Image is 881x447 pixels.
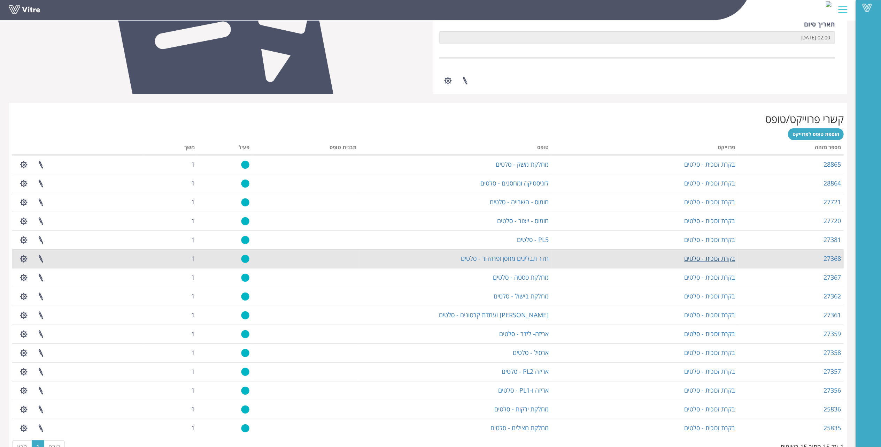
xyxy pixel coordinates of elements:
a: 27358 [824,348,841,357]
a: [PERSON_NAME] ועמדת קרטונים - סלטים [439,311,549,319]
a: 27721 [824,198,841,206]
a: בקרת זכוכית - סלטים [684,273,735,281]
td: 1 [145,212,198,230]
th: מספר מזהה [738,142,844,155]
a: מחלקת משק - סלטים [496,160,549,168]
a: 27359 [824,329,841,338]
th: תבנית טופס [252,142,360,155]
a: בקרת זכוכית - סלטים [684,160,735,168]
a: ארסיל - סלטים [513,348,549,357]
a: 27356 [824,386,841,394]
a: בקרת זכוכית - סלטים [684,311,735,319]
td: 1 [145,174,198,193]
td: 1 [145,268,198,287]
h2: קשרי פרוייקט/טופס [12,113,844,125]
td: 1 [145,287,198,306]
img: yes [241,273,249,282]
a: 27367 [824,273,841,281]
a: מחלקת חצילים - סלטים [490,424,549,432]
td: 1 [145,193,198,212]
td: 1 [145,343,198,362]
a: חומוס - השרייה - סלטים [490,198,549,206]
img: yes [241,179,249,188]
a: אריזה ו-PL1 - סלטים [498,386,549,394]
a: 27362 [824,292,841,300]
span: הוספת טופס לפרוייקט [793,131,839,137]
a: 27361 [824,311,841,319]
a: לוגיסטיקה ומחסנים - סלטים [480,179,549,187]
a: מחלקת בישול - סלטים [494,292,549,300]
th: משך [145,142,198,155]
img: yes [241,217,249,226]
a: 28865 [824,160,841,168]
img: af1731f1-fc1c-47dd-8edd-e51c8153d184.png [826,1,832,7]
td: 1 [145,249,198,268]
a: 28864 [824,179,841,187]
a: בקרת זכוכית - סלטים [684,217,735,225]
a: מחלקת ירקות - סלטים [494,405,549,413]
td: 1 [145,381,198,400]
td: 1 [145,155,198,174]
a: 25836 [824,405,841,413]
td: 1 [145,362,198,381]
img: yes [241,349,249,357]
img: yes [241,236,249,244]
a: בקרת זכוכית - סלטים [684,386,735,394]
img: yes [241,368,249,376]
th: פרוייקט [551,142,738,155]
td: 1 [145,306,198,325]
a: חומוס - ייצור - סלטים [497,217,549,225]
img: yes [241,386,249,395]
td: 1 [145,325,198,343]
img: yes [241,292,249,301]
td: 1 [145,230,198,249]
a: 27720 [824,217,841,225]
a: בקרת זכוכית - סלטים [684,254,735,263]
a: בקרת זכוכית - סלטים [684,424,735,432]
a: בקרת זכוכית - סלטים [684,179,735,187]
a: חדר תבלינים מחסן ופרוזדור - סלטים [461,254,549,263]
img: yes [241,330,249,339]
img: yes [241,311,249,320]
a: בקרת זכוכית - סלטים [684,367,735,376]
a: 27381 [824,235,841,244]
a: בקרת זכוכית - סלטים [684,329,735,338]
img: yes [241,198,249,207]
a: בקרת זכוכית - סלטים [684,292,735,300]
img: yes [241,405,249,414]
a: 27357 [824,367,841,376]
a: 27368 [824,254,841,263]
td: 1 [145,400,198,419]
a: בקרת זכוכית - סלטים [684,405,735,413]
img: yes [241,160,249,169]
th: פעיל [198,142,252,155]
a: אריזה- לידר - סלטים [499,329,549,338]
a: PL5 - סלטים [517,235,549,244]
a: מחלקת פסטה - סלטים [493,273,549,281]
a: בקרת זכוכית - סלטים [684,235,735,244]
a: הוספת טופס לפרוייקט [788,128,844,140]
label: תאריך סיום [804,20,835,29]
a: 25835 [824,424,841,432]
a: בקרת זכוכית - סלטים [684,198,735,206]
th: טופס [360,142,551,155]
a: בקרת זכוכית - סלטים [684,348,735,357]
td: 1 [145,419,198,438]
a: אריזה PL2 - סלטים [502,367,549,376]
img: yes [241,424,249,433]
img: yes [241,255,249,263]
